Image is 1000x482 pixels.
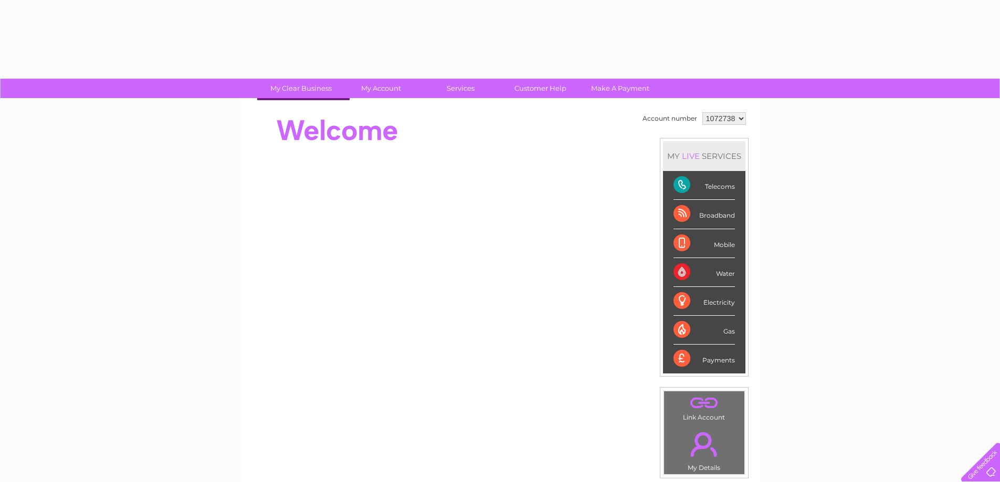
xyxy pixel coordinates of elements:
a: Services [417,79,504,98]
div: Water [673,258,735,287]
div: Electricity [673,287,735,316]
a: My Clear Business [258,79,344,98]
a: . [667,426,742,463]
div: Payments [673,345,735,373]
td: My Details [664,423,745,475]
div: Gas [673,316,735,345]
td: Account number [640,110,700,127]
a: My Account [338,79,424,98]
a: Make A Payment [577,79,664,98]
td: Link Account [664,391,745,424]
a: Login Details [262,99,349,120]
div: Mobile [673,229,735,258]
div: LIVE [680,151,702,161]
a: . [667,394,742,412]
div: Broadband [673,200,735,229]
div: Telecoms [673,171,735,200]
div: MY SERVICES [663,141,745,171]
a: Customer Help [497,79,584,98]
